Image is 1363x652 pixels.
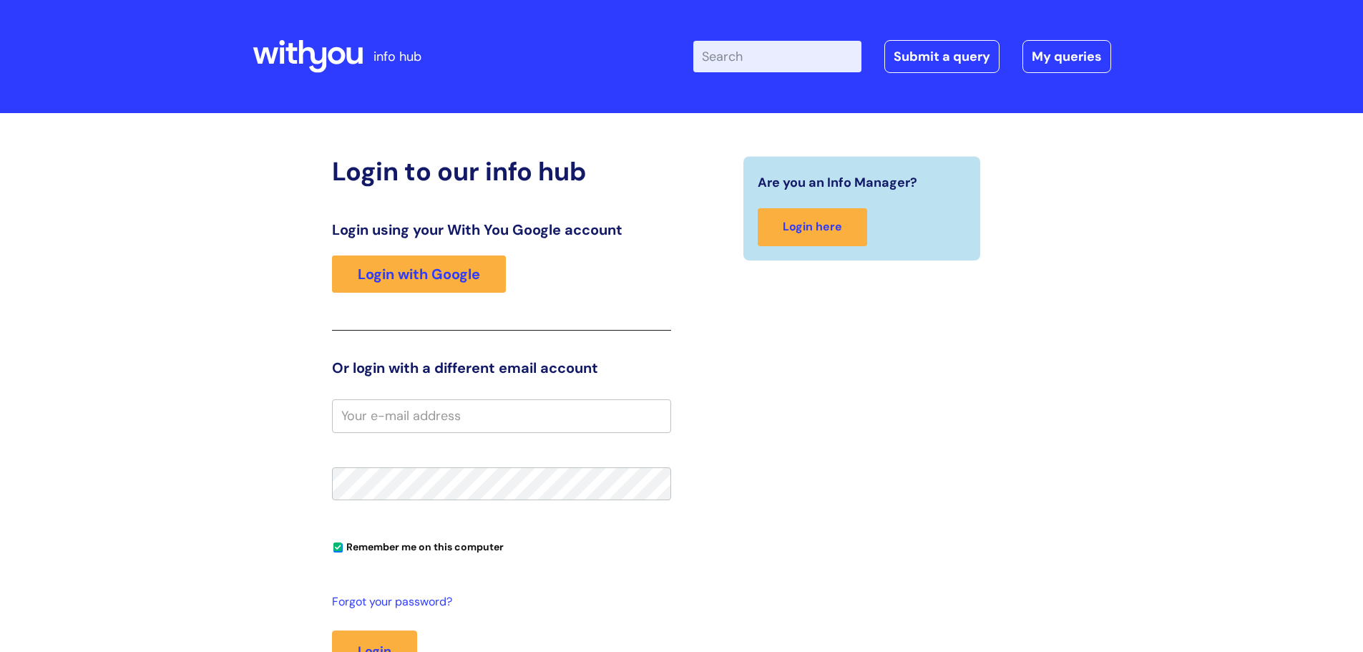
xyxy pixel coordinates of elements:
input: Remember me on this computer [333,543,343,553]
input: Your e-mail address [332,399,671,432]
span: Are you an Info Manager? [758,171,917,194]
h3: Or login with a different email account [332,359,671,376]
div: You can uncheck this option if you're logging in from a shared device [332,535,671,558]
input: Search [693,41,861,72]
label: Remember me on this computer [332,537,504,553]
h3: Login using your With You Google account [332,221,671,238]
a: Login here [758,208,867,246]
a: Forgot your password? [332,592,664,613]
a: Login with Google [332,256,506,293]
p: info hub [373,45,421,68]
a: Submit a query [884,40,1000,73]
h2: Login to our info hub [332,156,671,187]
a: My queries [1022,40,1111,73]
